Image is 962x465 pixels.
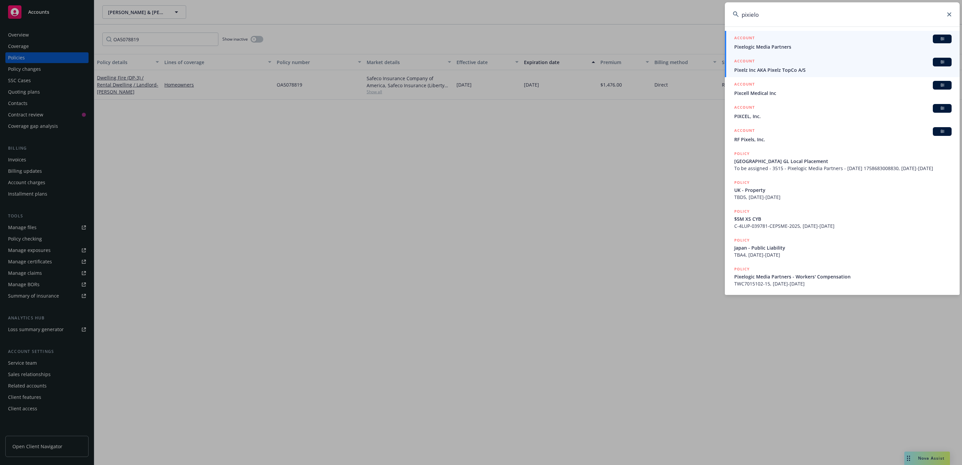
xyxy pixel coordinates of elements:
a: ACCOUNTBIPixcell Medical Inc [725,77,960,100]
a: ACCOUNTBIPixelz Inc AKA Pixelz TopCo A/S [725,54,960,77]
span: TBA4, [DATE]-[DATE] [734,251,952,258]
h5: ACCOUNT [734,81,755,89]
span: Pixelogic Media Partners [734,43,952,50]
a: POLICYUK - PropertyTBD5, [DATE]-[DATE] [725,175,960,204]
a: ACCOUNTBIPIXCEL, Inc. [725,100,960,123]
span: BI [936,82,949,88]
span: C-4LUP-039781-CEPSME-2025, [DATE]-[DATE] [734,222,952,229]
span: Pixelz Inc AKA Pixelz TopCo A/S [734,66,952,73]
span: BI [936,36,949,42]
span: To be assigned - 3515 - Pixelogic Media Partners - [DATE] 1758683008830, [DATE]-[DATE] [734,165,952,172]
input: Search... [725,2,960,27]
h5: POLICY [734,237,750,244]
span: BI [936,59,949,65]
span: [GEOGRAPHIC_DATA] GL Local Placement [734,158,952,165]
span: TWC7015102-15, [DATE]-[DATE] [734,280,952,287]
h5: POLICY [734,179,750,186]
h5: ACCOUNT [734,127,755,135]
span: Pixelogic Media Partners - Workers' Compensation [734,273,952,280]
h5: ACCOUNT [734,104,755,112]
h5: ACCOUNT [734,35,755,43]
a: POLICY$5M XS CYBC-4LUP-039781-CEPSME-2025, [DATE]-[DATE] [725,204,960,233]
span: TBD5, [DATE]-[DATE] [734,194,952,201]
span: UK - Property [734,187,952,194]
span: BI [936,128,949,135]
h5: POLICY [734,150,750,157]
a: ACCOUNTBIRF Pixels, Inc. [725,123,960,147]
a: ACCOUNTBIPixelogic Media Partners [725,31,960,54]
a: POLICYPixelogic Media Partners - Workers' CompensationTWC7015102-15, [DATE]-[DATE] [725,262,960,291]
span: Japan - Public Liability [734,244,952,251]
span: PIXCEL, Inc. [734,113,952,120]
span: $5M XS CYB [734,215,952,222]
a: POLICYJapan - Public LiabilityTBA4, [DATE]-[DATE] [725,233,960,262]
span: BI [936,105,949,111]
a: POLICY[GEOGRAPHIC_DATA] GL Local PlacementTo be assigned - 3515 - Pixelogic Media Partners - [DAT... [725,147,960,175]
h5: POLICY [734,208,750,215]
h5: POLICY [734,266,750,272]
span: Pixcell Medical Inc [734,90,952,97]
span: RF Pixels, Inc. [734,136,952,143]
h5: ACCOUNT [734,58,755,66]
